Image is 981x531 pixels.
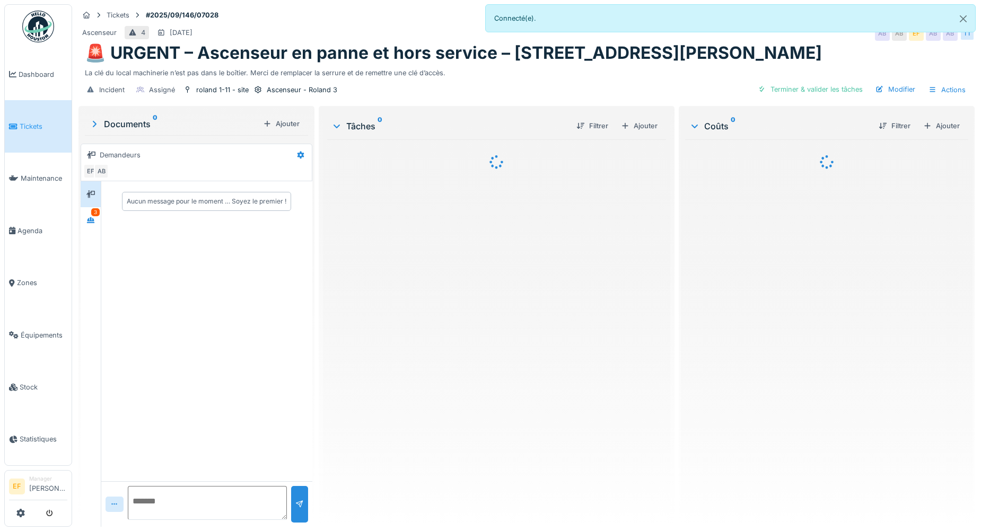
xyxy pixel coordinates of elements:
[20,434,67,444] span: Statistiques
[924,82,970,98] div: Actions
[17,278,67,288] span: Zones
[5,100,72,152] a: Tickets
[572,119,612,133] div: Filtrer
[960,26,975,41] div: TT
[94,164,109,179] div: AB
[21,330,67,340] span: Équipements
[142,10,223,20] strong: #2025/09/146/07028
[100,150,141,160] div: Demandeurs
[29,475,67,483] div: Manager
[5,257,72,309] a: Zones
[29,475,67,498] li: [PERSON_NAME]
[19,69,67,79] span: Dashboard
[20,121,67,131] span: Tickets
[731,120,735,132] sup: 0
[267,85,337,95] div: Ascenseur - Roland 3
[141,28,145,38] div: 4
[689,120,870,132] div: Coûts
[21,173,67,183] span: Maintenance
[107,10,129,20] div: Tickets
[5,309,72,361] a: Équipements
[875,26,890,41] div: AB
[170,28,192,38] div: [DATE]
[919,119,964,133] div: Ajouter
[82,28,117,38] div: Ascenseur
[378,120,382,132] sup: 0
[5,153,72,205] a: Maintenance
[9,475,67,500] a: EF Manager[PERSON_NAME]
[22,11,54,42] img: Badge_color-CXgf-gQk.svg
[5,413,72,465] a: Statistiques
[89,118,259,130] div: Documents
[874,119,915,133] div: Filtrer
[5,48,72,100] a: Dashboard
[871,82,919,96] div: Modifier
[754,82,867,96] div: Terminer & valider les tâches
[331,120,568,132] div: Tâches
[5,361,72,413] a: Stock
[99,85,125,95] div: Incident
[909,26,924,41] div: EF
[617,119,662,133] div: Ajouter
[127,197,286,206] div: Aucun message pour le moment … Soyez le premier !
[85,43,822,63] h1: 🚨 URGENT – Ascenseur en panne et hors service – [STREET_ADDRESS][PERSON_NAME]
[20,382,67,392] span: Stock
[91,208,100,216] div: 3
[259,117,304,131] div: Ajouter
[153,118,157,130] sup: 0
[5,205,72,256] a: Agenda
[9,479,25,494] li: EF
[83,164,98,179] div: EF
[951,5,975,33] button: Close
[149,85,175,95] div: Assigné
[85,64,968,78] div: La clé du local machinerie n’est pas dans le boîtier. Merci de remplacer la serrure et de remettr...
[926,26,941,41] div: AB
[196,85,249,95] div: roland 1-11 - site
[892,26,907,41] div: AB
[17,226,67,236] span: Agenda
[485,4,976,32] div: Connecté(e).
[943,26,958,41] div: AB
